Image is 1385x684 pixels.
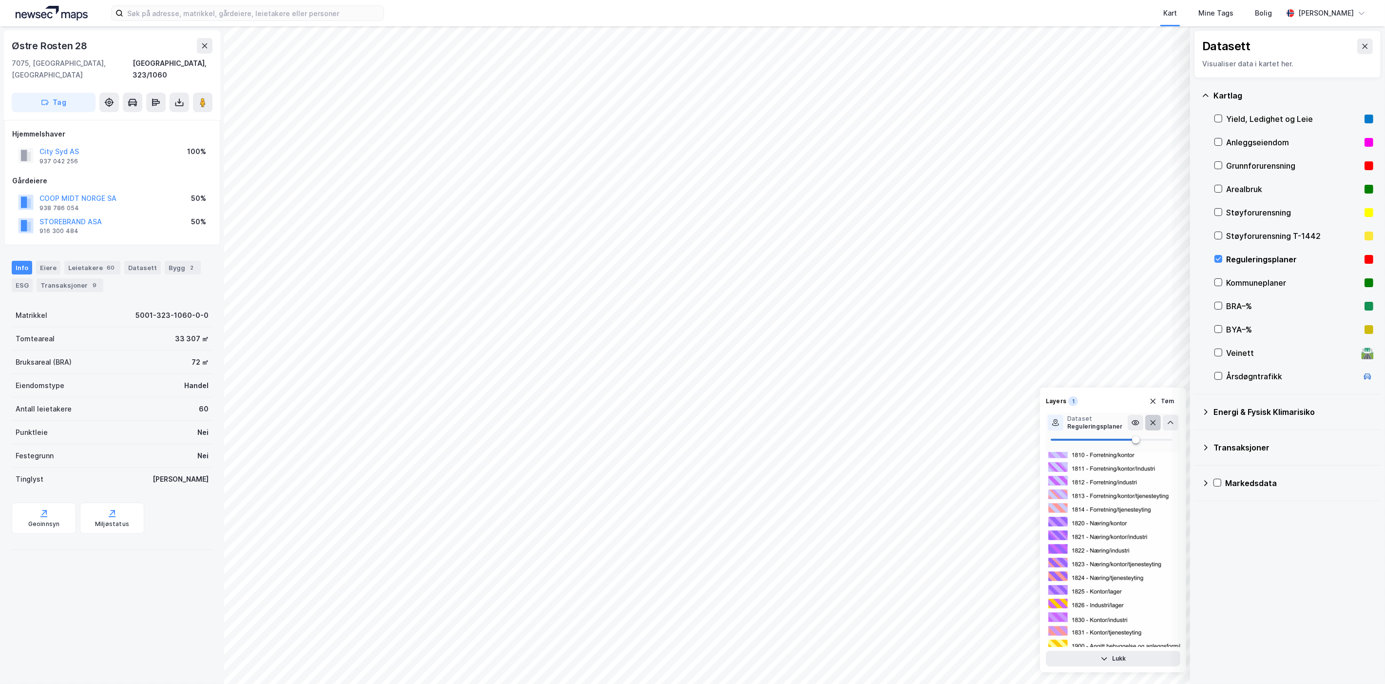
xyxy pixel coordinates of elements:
div: Veinett [1226,347,1358,359]
div: Tinglyst [16,473,43,485]
div: Kart [1163,7,1177,19]
div: Kommuneplaner [1226,277,1361,289]
div: 50% [191,216,206,228]
div: 938 786 054 [39,204,79,212]
div: Info [12,261,32,274]
div: Grunnforurensning [1226,160,1361,172]
div: 5001-323-1060-0-0 [135,310,209,321]
button: Tag [12,93,96,112]
div: Matrikkel [16,310,47,321]
div: Antall leietakere [16,403,72,415]
div: Punktleie [16,427,48,438]
div: Yield, Ledighet og Leie [1226,113,1361,125]
div: BYA–% [1226,324,1361,335]
div: Støyforurensning T-1442 [1226,230,1361,242]
div: Markedsdata [1225,477,1373,489]
input: Søk på adresse, matrikkel, gårdeiere, leietakere eller personer [123,6,384,20]
div: 72 ㎡ [192,356,209,368]
div: Støyforurensning [1226,207,1361,218]
div: 2 [187,263,197,273]
div: Geoinnsyn [28,520,60,528]
div: Datasett [1202,39,1250,54]
div: [PERSON_NAME] [153,473,209,485]
div: Reguleringsplaner [1067,423,1122,430]
div: Leietakere [64,261,120,274]
div: 50% [191,193,206,204]
div: 9 [90,280,99,290]
div: Østre Rosten 28 [12,38,89,54]
div: [PERSON_NAME] [1298,7,1354,19]
div: 1 [1068,396,1078,406]
div: Anleggseiendom [1226,137,1361,148]
div: Miljøstatus [95,520,129,528]
div: 60 [105,263,116,273]
div: BRA–% [1226,300,1361,312]
div: 33 307 ㎡ [175,333,209,345]
div: Energi & Fysisk Klimarisiko [1213,406,1373,418]
div: Dataset [1067,415,1122,423]
img: logo.a4113a55bc3d86da70a041830d287a7e.svg [16,6,88,20]
div: Eiere [36,261,60,274]
button: Tøm [1143,393,1180,409]
div: Bygg [165,261,201,274]
div: 🛣️ [1361,347,1374,359]
div: 916 300 484 [39,227,78,235]
div: Reguleringsplaner [1226,254,1361,265]
div: 100% [187,146,206,157]
div: Arealbruk [1226,183,1361,195]
div: Nei [197,427,209,438]
div: Gårdeiere [12,175,212,187]
div: Bolig [1255,7,1272,19]
button: Lukk [1046,651,1180,666]
div: 937 042 256 [39,157,78,165]
div: Hjemmelshaver [12,128,212,140]
div: [GEOGRAPHIC_DATA], 323/1060 [133,58,212,81]
div: Eiendomstype [16,380,64,391]
div: Handel [184,380,209,391]
iframe: Chat Widget [1336,637,1385,684]
div: Mine Tags [1198,7,1233,19]
div: Transaksjoner [1213,442,1373,453]
div: 60 [199,403,209,415]
div: ESG [12,278,33,292]
div: Nei [197,450,209,462]
div: Bruksareal (BRA) [16,356,72,368]
div: Visualiser data i kartet her. [1202,58,1373,70]
div: Årsdøgntrafikk [1226,371,1358,382]
div: Layers [1046,397,1066,405]
div: Tomteareal [16,333,55,345]
div: 7075, [GEOGRAPHIC_DATA], [GEOGRAPHIC_DATA] [12,58,133,81]
div: Transaksjoner [37,278,103,292]
div: Kartlag [1213,90,1373,101]
div: Festegrunn [16,450,54,462]
div: Datasett [124,261,161,274]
